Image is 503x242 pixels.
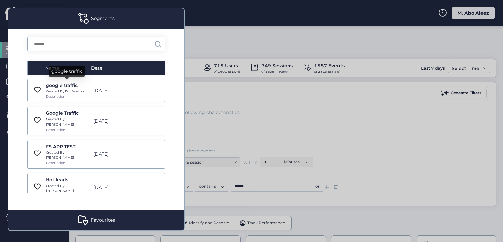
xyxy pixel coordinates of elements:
div: [DATE] [90,184,137,191]
div: Segments [91,15,115,22]
div: [DATE] [90,87,137,94]
div: Hot leads [46,176,90,183]
div: Created By [PERSON_NAME] [46,183,90,193]
div: Created By [PERSON_NAME] [46,150,90,160]
div: Favourites [91,216,115,224]
div: Segments [8,8,184,29]
div: Favourites [8,210,184,230]
div: Created By [PERSON_NAME] [46,117,90,127]
div: Google Traffic [46,110,90,117]
div: FS APP TEST [46,143,90,150]
div: [DATE] [90,151,137,158]
div: Description [46,127,64,132]
div: Name [45,64,91,71]
div: [DATE] [90,117,137,125]
div: Date [91,64,141,71]
div: google traffic [46,82,90,89]
div: Description [46,94,64,99]
div: Description [46,160,64,166]
div: Created By FullSession [46,89,90,94]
